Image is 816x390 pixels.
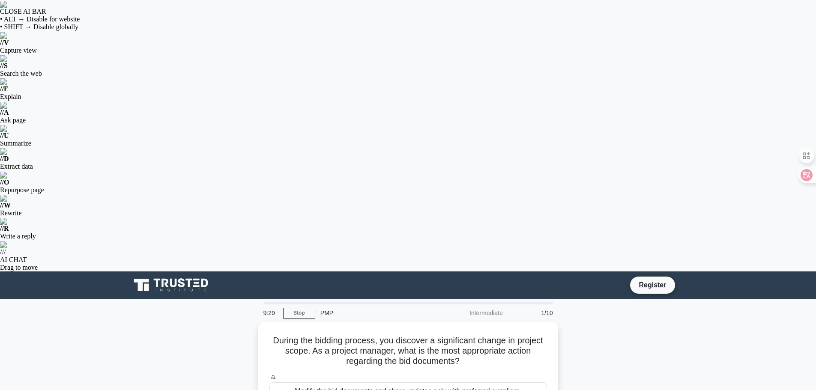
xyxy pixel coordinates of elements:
[634,280,671,290] a: Register
[283,308,315,319] a: Stop
[258,304,283,322] div: 9:29
[508,304,558,322] div: 1/10
[269,335,548,367] h5: During the bidding process, you discover a significant change in project scope. As a project mana...
[315,304,433,322] div: PMP
[271,373,277,381] span: a.
[433,304,508,322] div: Intermediate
